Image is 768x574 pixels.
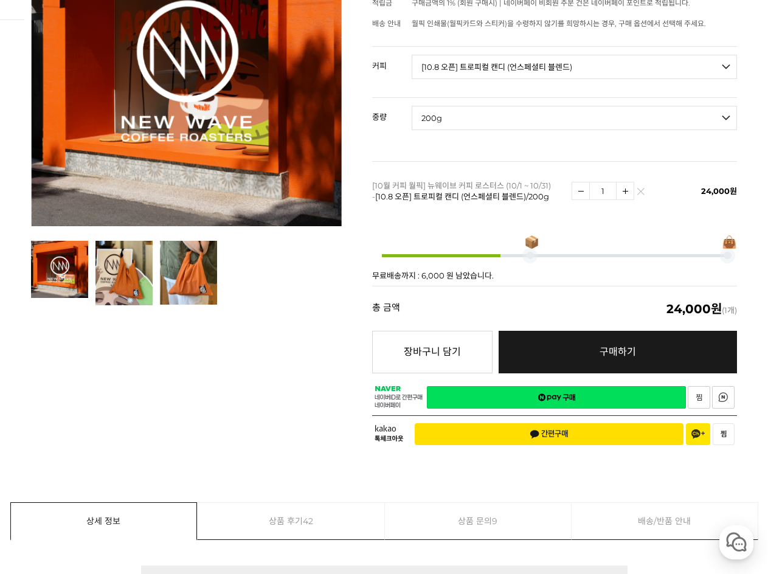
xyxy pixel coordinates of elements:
[712,386,735,409] a: 새창
[372,47,412,75] th: 커피
[524,236,539,248] span: 📦
[415,423,683,445] button: 간편구매
[372,19,401,28] span: 배송 안내
[157,386,234,416] a: 설정
[492,503,497,539] span: 9
[572,182,589,199] img: 수량감소
[666,303,737,315] span: (1개)
[412,19,706,28] span: 월픽 인쇄물(월픽카드와 스티커)을 수령하지 않기를 희망하시는 경우, 구매 옵션에서 선택해 주세요.
[111,404,126,414] span: 대화
[11,503,197,539] a: 상세 정보
[372,303,400,315] strong: 총 금액
[427,386,686,409] a: 새창
[666,302,722,316] em: 24,000원
[372,180,565,202] p: [10월 커피 월픽] 뉴웨이브 커피 로스터스 (10/1 ~ 10/31) -
[721,430,727,438] span: 찜
[80,386,157,416] a: 대화
[637,191,644,198] img: 삭제
[686,423,710,445] button: 채널 추가
[372,331,492,373] button: 장바구니 담기
[385,503,572,539] a: 상품 문의9
[499,331,738,373] a: 구매하기
[303,503,313,539] span: 42
[722,236,737,248] span: 👜
[198,503,384,539] a: 상품 후기42
[572,503,758,539] a: 배송/반품 안내
[701,186,737,196] span: 24,000원
[691,429,705,439] span: 채널 추가
[372,98,412,126] th: 중량
[375,192,549,201] span: [10.8 오픈] 트로피컬 캔디 (언스페셜티 블렌드)/200g
[372,272,737,280] p: 무료배송까지 : 6,000 원 남았습니다.
[38,404,46,413] span: 홈
[4,386,80,416] a: 홈
[530,429,569,439] span: 간편구매
[688,386,710,409] a: 새창
[188,404,202,413] span: 설정
[617,182,634,199] img: 수량증가
[713,423,735,445] button: 찜
[600,346,636,358] span: 구매하기
[375,425,406,443] span: 카카오 톡체크아웃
